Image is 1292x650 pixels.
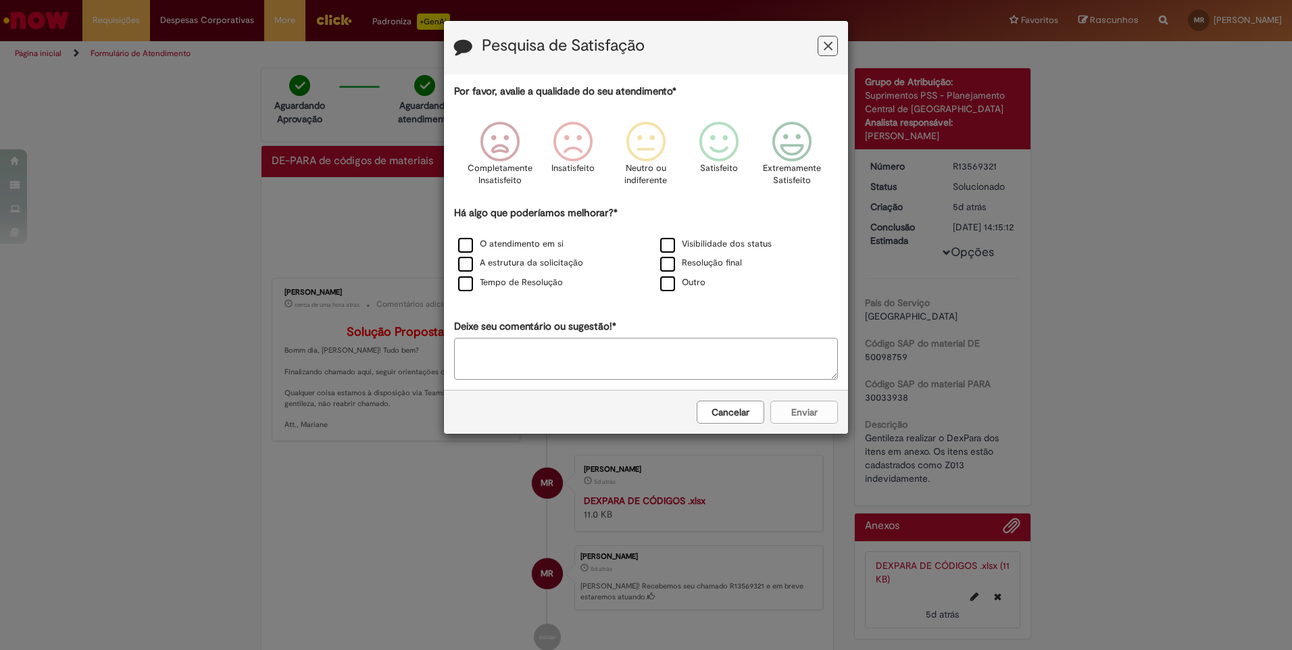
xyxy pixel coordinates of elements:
label: O atendimento em si [458,238,564,251]
div: Completamente Insatisfeito [465,111,534,204]
label: Pesquisa de Satisfação [482,37,645,55]
p: Extremamente Satisfeito [763,162,821,187]
label: Outro [660,276,705,289]
label: Tempo de Resolução [458,276,563,289]
p: Insatisfeito [551,162,595,175]
button: Cancelar [697,401,764,424]
label: Resolução final [660,257,742,270]
div: Neutro ou indiferente [612,111,680,204]
label: A estrutura da solicitação [458,257,583,270]
p: Completamente Insatisfeito [468,162,532,187]
label: Por favor, avalie a qualidade do seu atendimento* [454,84,676,99]
div: Extremamente Satisfeito [757,111,826,204]
p: Neutro ou indiferente [622,162,670,187]
label: Deixe seu comentário ou sugestão!* [454,320,616,334]
div: Há algo que poderíamos melhorar?* [454,206,838,293]
p: Satisfeito [700,162,738,175]
div: Satisfeito [685,111,753,204]
label: Visibilidade dos status [660,238,772,251]
div: Insatisfeito [539,111,607,204]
